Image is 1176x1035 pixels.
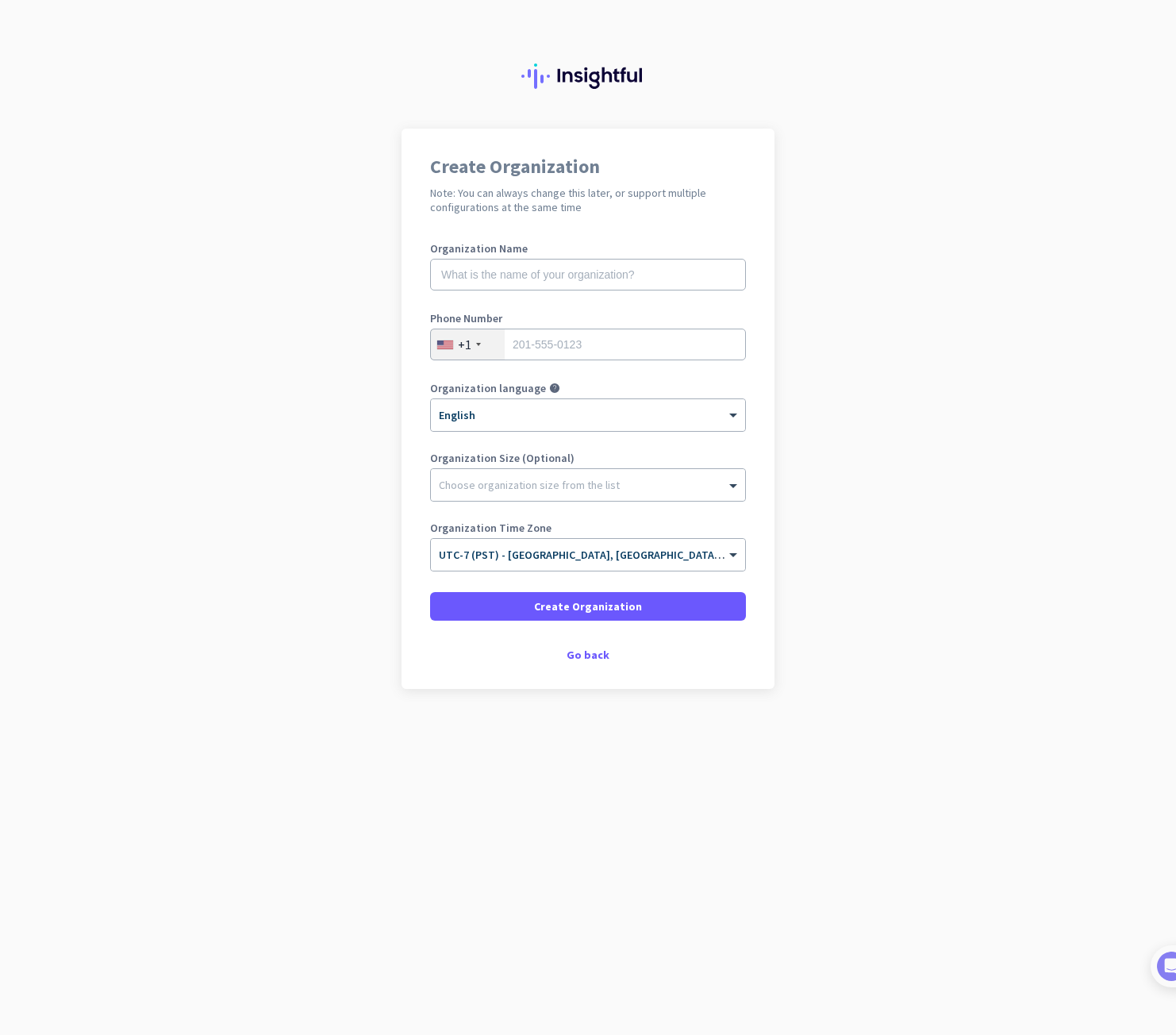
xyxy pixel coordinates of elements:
button: Create Organization [430,592,746,621]
input: 201-555-0123 [430,329,746,360]
label: Organization Size (Optional) [430,452,746,464]
h2: Note: You can always change this later, or support multiple configurations at the same time [430,186,746,214]
div: Go back [430,649,746,660]
label: Phone Number [430,313,746,324]
label: Organization Name [430,243,746,254]
div: +1 [458,337,471,352]
span: Create Organization [534,598,642,614]
img: Insightful [521,63,655,89]
i: help [549,383,560,394]
label: Organization language [430,383,546,394]
label: Organization Time Zone [430,522,746,533]
input: What is the name of your organization? [430,259,746,290]
h1: Create Organization [430,157,746,176]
